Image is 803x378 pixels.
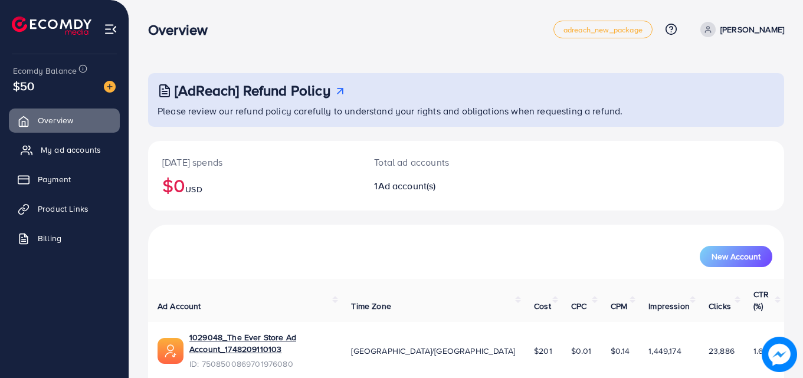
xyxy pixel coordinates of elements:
[611,300,627,312] span: CPM
[38,173,71,185] span: Payment
[553,21,653,38] a: adreach_new_package
[563,26,643,34] span: adreach_new_package
[696,22,784,37] a: [PERSON_NAME]
[38,232,61,244] span: Billing
[162,155,346,169] p: [DATE] spends
[9,197,120,221] a: Product Links
[700,246,772,267] button: New Account
[351,300,391,312] span: Time Zone
[648,345,681,357] span: 1,449,174
[185,183,202,195] span: USD
[104,22,117,36] img: menu
[753,345,768,357] span: 1.65
[571,345,592,357] span: $0.01
[38,114,73,126] span: Overview
[9,138,120,162] a: My ad accounts
[648,300,690,312] span: Impression
[709,300,731,312] span: Clicks
[175,82,330,99] h3: [AdReach] Refund Policy
[9,226,120,250] a: Billing
[9,167,120,191] a: Payment
[709,345,735,357] span: 23,886
[534,345,552,357] span: $201
[158,338,183,364] img: ic-ads-acc.e4c84228.svg
[104,81,116,93] img: image
[534,300,551,312] span: Cost
[148,21,217,38] h3: Overview
[720,22,784,37] p: [PERSON_NAME]
[158,300,201,312] span: Ad Account
[162,174,346,196] h2: $0
[378,179,436,192] span: Ad account(s)
[753,288,769,312] span: CTR (%)
[189,358,332,370] span: ID: 7508500869701976080
[9,109,120,132] a: Overview
[13,65,77,77] span: Ecomdy Balance
[712,252,761,261] span: New Account
[763,338,796,371] img: image
[374,155,505,169] p: Total ad accounts
[374,180,505,192] h2: 1
[351,345,515,357] span: [GEOGRAPHIC_DATA]/[GEOGRAPHIC_DATA]
[189,331,332,356] a: 1029048_The Ever Store Ad Account_1748209110103
[571,300,586,312] span: CPC
[13,77,34,94] span: $50
[158,104,777,118] p: Please review our refund policy carefully to understand your rights and obligations when requesti...
[41,144,101,156] span: My ad accounts
[38,203,89,215] span: Product Links
[611,345,630,357] span: $0.14
[12,17,91,35] img: logo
